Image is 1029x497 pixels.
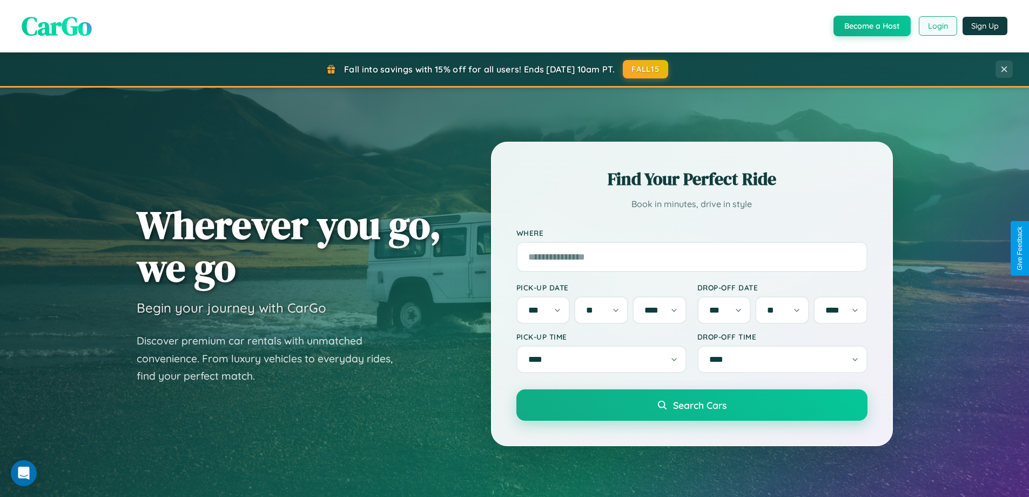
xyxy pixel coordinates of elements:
label: Drop-off Date [697,283,867,292]
label: Pick-up Time [516,332,687,341]
h1: Wherever you go, we go [137,203,441,289]
h2: Find Your Perfect Ride [516,167,867,191]
button: FALL15 [623,60,668,78]
label: Where [516,228,867,237]
button: Search Cars [516,389,867,421]
span: CarGo [22,8,92,44]
button: Login [919,16,957,36]
h3: Begin your journey with CarGo [137,300,326,316]
p: Discover premium car rentals with unmatched convenience. From luxury vehicles to everyday rides, ... [137,332,407,385]
label: Drop-off Time [697,332,867,341]
label: Pick-up Date [516,283,687,292]
div: Open Intercom Messenger [11,460,37,486]
div: Give Feedback [1016,227,1024,270]
span: Fall into savings with 15% off for all users! Ends [DATE] 10am PT. [344,64,615,75]
button: Become a Host [833,16,911,36]
p: Book in minutes, drive in style [516,196,867,212]
button: Sign Up [963,17,1007,35]
span: Search Cars [673,399,727,411]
